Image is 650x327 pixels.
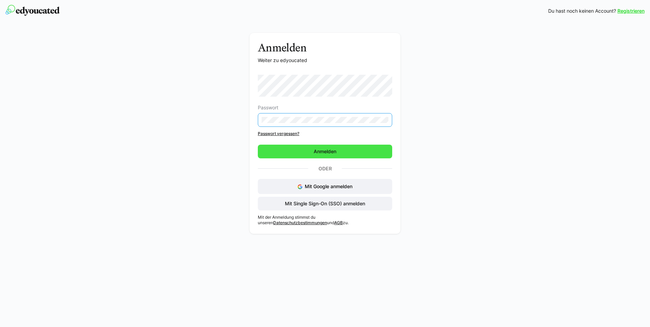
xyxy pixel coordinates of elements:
[258,57,392,64] p: Weiter zu edyoucated
[617,8,645,14] a: Registrieren
[273,220,327,225] a: Datenschutzbestimmungen
[305,183,352,189] span: Mit Google anmelden
[284,200,366,207] span: Mit Single Sign-On (SSO) anmelden
[258,105,278,110] span: Passwort
[258,131,392,136] a: Passwort vergessen?
[258,197,392,210] button: Mit Single Sign-On (SSO) anmelden
[313,148,337,155] span: Anmelden
[548,8,616,14] span: Du hast noch keinen Account?
[258,179,392,194] button: Mit Google anmelden
[258,145,392,158] button: Anmelden
[5,5,60,16] img: edyoucated
[258,215,392,226] p: Mit der Anmeldung stimmst du unseren und zu.
[308,164,342,173] p: Oder
[334,220,343,225] a: AGB
[258,41,392,54] h3: Anmelden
